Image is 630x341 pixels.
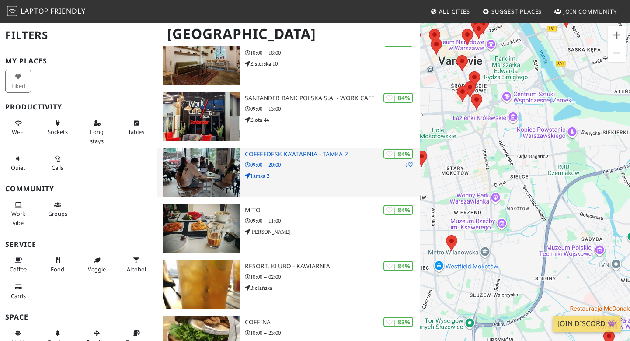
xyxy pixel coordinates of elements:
[245,151,420,158] h3: Coffeedesk Kawiarnia - Tamka 2
[123,253,149,276] button: Alcohol
[383,317,413,327] div: | 83%
[5,185,152,193] h3: Community
[608,44,626,62] button: Zoom arrière
[50,6,85,16] span: Friendly
[163,148,240,197] img: Coffeedesk Kawiarnia - Tamka 2
[479,4,546,19] a: Suggest Places
[5,240,152,249] h3: Service
[157,92,420,141] a: Santander Bank Polska S.A. - Work Cafe | 84% Santander Bank Polska S.A. - Work Cafe 09:00 – 13:00...
[245,263,420,270] h3: Resort. Klubo - kawiarnia
[245,329,420,337] p: 10:00 – 23:00
[128,128,144,136] span: Work-friendly tables
[553,316,621,332] a: Join Discord 👾
[383,93,413,103] div: | 84%
[157,260,420,309] a: Resort. Klubo - kawiarnia | 84% Resort. Klubo - kawiarnia 10:00 – 02:00 Bielańska
[48,128,68,136] span: Power sockets
[84,116,110,148] button: Long stays
[5,22,152,49] h2: Filters
[245,228,420,236] p: [PERSON_NAME]
[245,217,420,225] p: 09:00 – 11:00
[51,265,64,273] span: Food
[5,280,31,303] button: Cards
[45,151,70,175] button: Calls
[52,164,63,172] span: Video/audio calls
[12,128,24,136] span: Stable Wi-Fi
[48,210,67,218] span: Group tables
[245,95,420,102] h3: Santander Bank Polska S.A. - Work Cafe
[245,161,420,169] p: 09:00 – 20:00
[45,253,70,276] button: Food
[405,161,413,169] p: 1
[551,4,620,19] a: Join Community
[7,4,86,19] a: LaptopFriendly LaptopFriendly
[563,7,617,15] span: Join Community
[5,313,152,321] h3: Space
[427,4,473,19] a: All Cities
[7,6,17,16] img: LaptopFriendly
[163,260,240,309] img: Resort. Klubo - kawiarnia
[491,7,542,15] span: Suggest Places
[21,6,49,16] span: Laptop
[608,26,626,44] button: Zoom avant
[383,205,413,215] div: | 84%
[163,204,240,253] img: MiTo
[84,253,110,276] button: Veggie
[245,319,420,326] h3: Cofeina
[127,265,146,273] span: Alcohol
[439,7,470,15] span: All Cities
[45,198,70,221] button: Groups
[5,198,31,230] button: Work vibe
[245,116,420,124] p: Złota 44
[11,292,26,300] span: Credit cards
[383,149,413,159] div: | 84%
[45,116,70,139] button: Sockets
[163,36,240,85] img: HAŁAS Vinyl+Coffee
[245,172,420,180] p: Tamka 2
[245,60,420,68] p: Elsterska 10
[11,210,25,226] span: People working
[163,92,240,141] img: Santander Bank Polska S.A. - Work Cafe
[245,105,420,113] p: 09:00 – 13:00
[383,261,413,271] div: | 84%
[123,116,149,139] button: Tables
[160,22,418,46] h1: [GEOGRAPHIC_DATA]
[5,57,152,65] h3: My Places
[5,253,31,276] button: Coffee
[157,204,420,253] a: MiTo | 84% MiTo 09:00 – 11:00 [PERSON_NAME]
[245,273,420,281] p: 10:00 – 02:00
[88,265,106,273] span: Veggie
[157,36,420,85] a: HAŁAS Vinyl+Coffee | 88% HAŁAS Vinyl+Coffee 10:00 – 18:00 Elsterska 10
[5,116,31,139] button: Wi-Fi
[5,151,31,175] button: Quiet
[245,207,420,214] h3: MiTo
[245,284,420,292] p: Bielańska
[5,103,152,111] h3: Productivity
[90,128,104,144] span: Long stays
[10,265,27,273] span: Coffee
[157,148,420,197] a: Coffeedesk Kawiarnia - Tamka 2 | 84% 1 Coffeedesk Kawiarnia - Tamka 2 09:00 – 20:00 Tamka 2
[11,164,25,172] span: Quiet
